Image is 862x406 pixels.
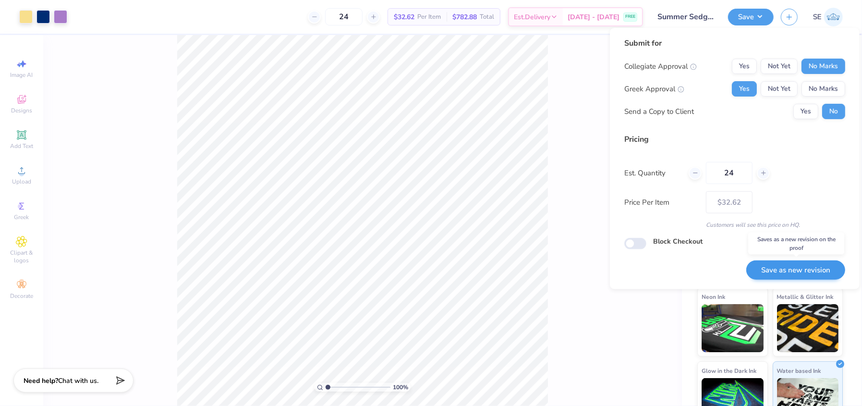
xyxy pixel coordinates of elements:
[732,59,757,74] button: Yes
[728,9,774,25] button: Save
[777,366,821,376] span: Water based Ink
[702,292,725,302] span: Neon Ink
[325,8,363,25] input: – –
[10,292,33,300] span: Decorate
[706,162,753,184] input: – –
[813,12,822,23] span: SE
[11,71,33,79] span: Image AI
[824,8,843,26] img: Shirley Evaleen B
[801,81,845,97] button: No Marks
[761,81,798,97] button: Not Yet
[12,178,31,185] span: Upload
[822,104,845,119] button: No
[14,213,29,221] span: Greek
[5,249,38,264] span: Clipart & logos
[394,12,414,22] span: $32.62
[514,12,550,22] span: Est. Delivery
[58,376,98,385] span: Chat with us.
[393,383,408,392] span: 100 %
[624,61,697,72] div: Collegiate Approval
[624,134,845,145] div: Pricing
[625,13,635,20] span: FREE
[10,142,33,150] span: Add Text
[813,8,843,26] a: SE
[801,59,845,74] button: No Marks
[624,84,684,95] div: Greek Approval
[624,221,845,229] div: Customers will see this price on HQ.
[702,304,764,352] img: Neon Ink
[653,236,703,246] label: Block Checkout
[761,59,798,74] button: Not Yet
[624,37,845,49] div: Submit for
[777,292,834,302] span: Metallic & Glitter Ink
[624,168,681,179] label: Est. Quantity
[702,366,756,376] span: Glow in the Dark Ink
[624,197,699,208] label: Price Per Item
[452,12,477,22] span: $782.88
[650,7,721,26] input: Untitled Design
[24,376,58,385] strong: Need help?
[624,106,694,117] div: Send a Copy to Client
[793,104,818,119] button: Yes
[11,107,32,114] span: Designs
[417,12,441,22] span: Per Item
[568,12,619,22] span: [DATE] - [DATE]
[748,233,844,255] div: Saves as a new revision on the proof
[746,260,845,280] button: Save as new revision
[777,304,839,352] img: Metallic & Glitter Ink
[480,12,494,22] span: Total
[732,81,757,97] button: Yes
